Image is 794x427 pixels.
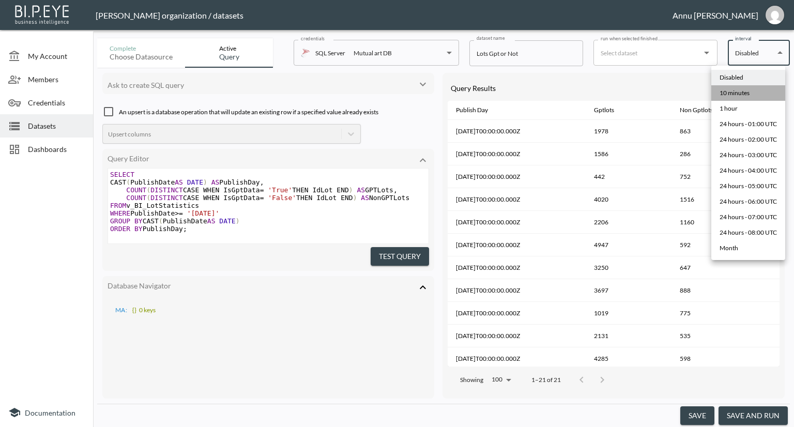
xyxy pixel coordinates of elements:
[720,119,777,129] div: 24 hours - 01:00 UTC
[720,181,777,191] div: 24 hours - 05:00 UTC
[720,73,743,82] div: Disabled
[720,88,750,98] div: 10 minutes
[720,228,777,237] div: 24 hours - 08:00 UTC
[720,150,777,160] div: 24 hours - 03:00 UTC
[720,197,777,206] div: 24 hours - 06:00 UTC
[720,166,777,175] div: 24 hours - 04:00 UTC
[720,104,738,113] div: 1 hour
[720,212,777,222] div: 24 hours - 07:00 UTC
[720,243,738,253] div: Month
[720,135,777,144] div: 24 hours - 02:00 UTC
